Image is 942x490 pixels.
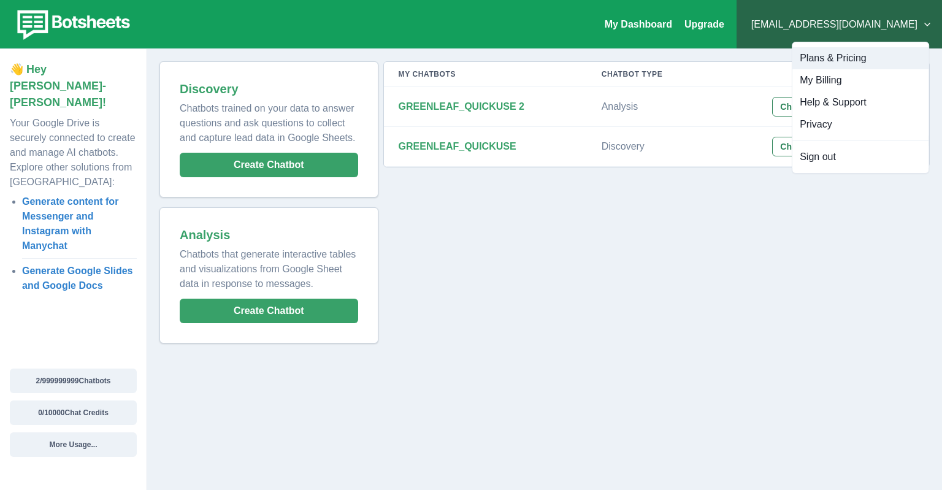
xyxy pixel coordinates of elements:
[772,137,807,156] button: Chat
[792,146,929,168] button: Sign out
[602,140,691,153] p: Discovery
[399,101,524,112] strong: GREENLEAF_QUICKUSE 2
[792,47,929,69] button: Plans & Pricing
[180,153,358,177] button: Create Chatbot
[792,91,929,113] button: Help & Support
[180,82,358,96] h2: Discovery
[180,228,358,242] h2: Analysis
[746,12,932,37] button: [EMAIL_ADDRESS][DOMAIN_NAME]
[792,69,929,91] button: My Billing
[180,242,358,291] p: Chatbots that generate interactive tables and visualizations from Google Sheet data in response t...
[684,19,724,29] a: Upgrade
[10,61,137,111] p: 👋 Hey [PERSON_NAME]-[PERSON_NAME]!
[587,62,705,87] th: Chatbot Type
[792,113,929,136] button: Privacy
[399,141,516,151] strong: GREENLEAF_QUICKUSE
[10,369,137,393] button: 2/999999999Chatbots
[10,7,134,42] img: botsheets-logo.png
[705,62,929,87] th: Actions
[22,196,118,251] a: Generate content for Messenger and Instagram with Manychat
[10,400,137,425] button: 0/10000Chat Credits
[180,299,358,323] button: Create Chatbot
[605,19,672,29] a: My Dashboard
[180,96,358,145] p: Chatbots trained on your data to answer questions and ask questions to collect and capture lead d...
[22,266,133,291] a: Generate Google Slides and Google Docs
[384,62,587,87] th: My Chatbots
[602,101,691,113] p: Analysis
[772,97,807,117] button: Chat
[10,432,137,457] button: More Usage...
[10,111,137,189] p: Your Google Drive is securely connected to create and manage AI chatbots. Explore other solutions...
